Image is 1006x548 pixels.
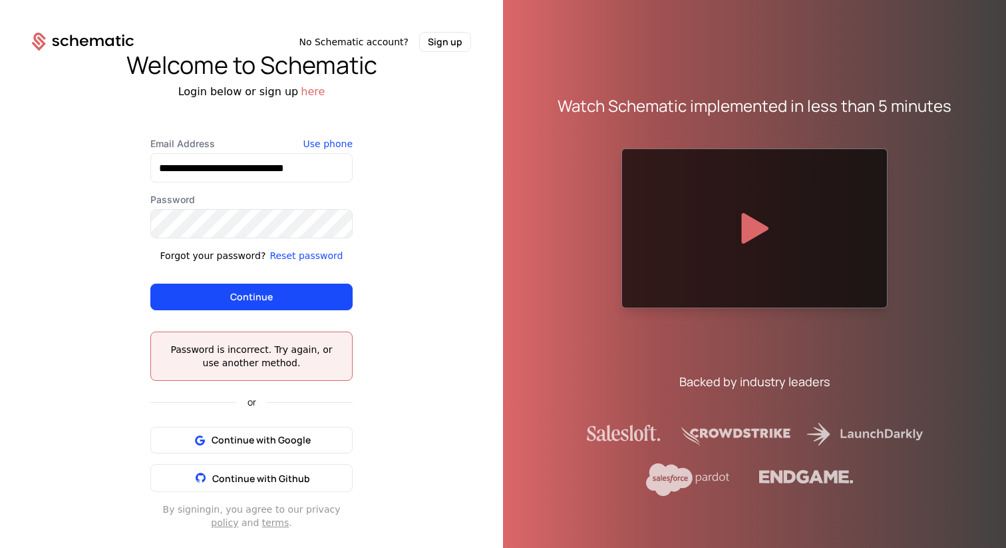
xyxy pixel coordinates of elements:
[558,95,951,117] div: Watch Schematic implemented in less than 5 minutes
[419,32,471,52] button: Sign up
[150,427,353,453] button: Continue with Google
[150,464,353,492] button: Continue with Github
[162,343,341,370] div: Password is incorrect. Try again, or use another method.
[262,517,289,528] a: terms
[301,84,325,100] button: here
[237,398,267,407] span: or
[299,35,409,49] span: No Schematic account?
[212,472,310,485] span: Continue with Github
[150,284,353,310] button: Continue
[150,137,353,150] label: Email Address
[212,433,311,447] span: Continue with Google
[150,503,353,529] div: By signing in , you agree to our privacy and .
[679,372,830,391] div: Backed by industry leaders
[211,517,238,528] a: policy
[160,249,266,262] div: Forgot your password?
[269,249,343,262] button: Reset password
[150,193,353,206] label: Password
[303,137,353,150] button: Use phone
